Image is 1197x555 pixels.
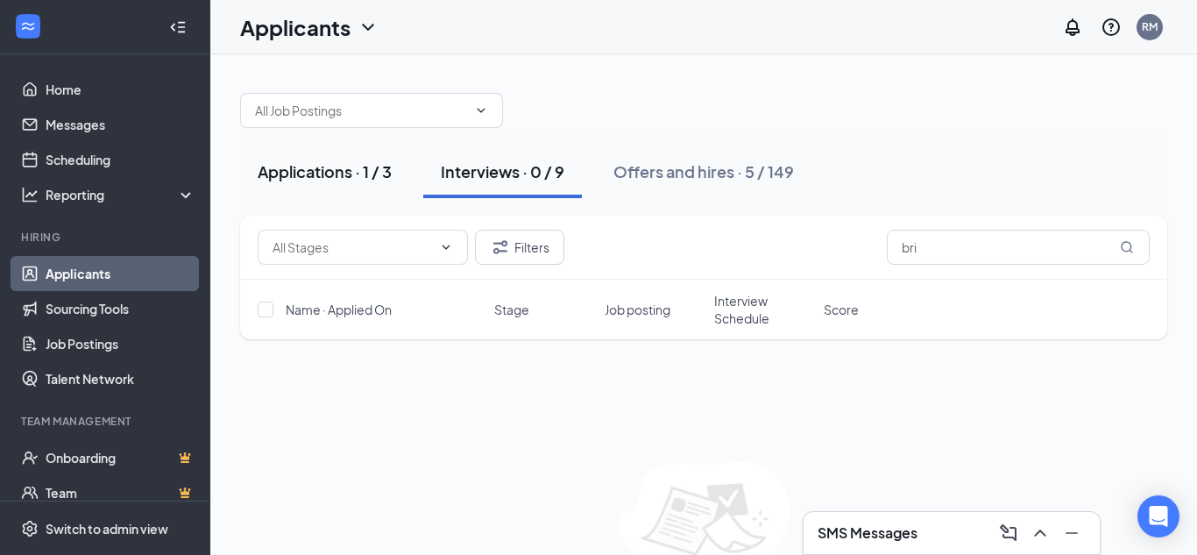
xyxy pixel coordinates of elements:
a: Sourcing Tools [46,291,195,326]
a: TeamCrown [46,475,195,510]
div: RM [1142,19,1158,34]
svg: Settings [21,520,39,537]
a: Talent Network [46,361,195,396]
a: Job Postings [46,326,195,361]
svg: ComposeMessage [998,523,1019,544]
div: Switch to admin view [46,520,168,537]
h1: Applicants [240,12,351,42]
span: Stage [494,301,529,318]
input: Search in interviews [887,230,1150,265]
div: Open Intercom Messenger [1137,495,1179,537]
a: Home [46,72,195,107]
svg: ChevronDown [474,103,488,117]
a: Messages [46,107,195,142]
h3: SMS Messages [818,523,917,543]
button: ChevronUp [1026,519,1054,547]
input: All Stages [273,238,432,257]
svg: ChevronDown [358,17,379,38]
button: Filter Filters [475,230,564,265]
button: ComposeMessage [995,519,1023,547]
a: Applicants [46,256,195,291]
a: Scheduling [46,142,195,177]
svg: ChevronDown [439,240,453,254]
svg: Filter [490,237,511,258]
span: Job posting [605,301,670,318]
svg: ChevronUp [1030,523,1051,544]
svg: WorkstreamLogo [19,18,37,35]
svg: QuestionInfo [1101,17,1122,38]
span: Name · Applied On [286,301,392,318]
input: All Job Postings [255,101,467,120]
div: Offers and hires · 5 / 149 [613,160,794,182]
svg: MagnifyingGlass [1120,240,1134,254]
div: Applications · 1 / 3 [258,160,392,182]
div: Interviews · 0 / 9 [441,160,564,182]
svg: Analysis [21,186,39,203]
div: Hiring [21,230,192,245]
span: Score [824,301,859,318]
a: OnboardingCrown [46,440,195,475]
div: Team Management [21,414,192,429]
div: Reporting [46,186,196,203]
svg: Notifications [1062,17,1083,38]
svg: Collapse [169,18,187,36]
button: Minimize [1058,519,1086,547]
span: Interview Schedule [714,292,813,327]
svg: Minimize [1061,523,1082,544]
